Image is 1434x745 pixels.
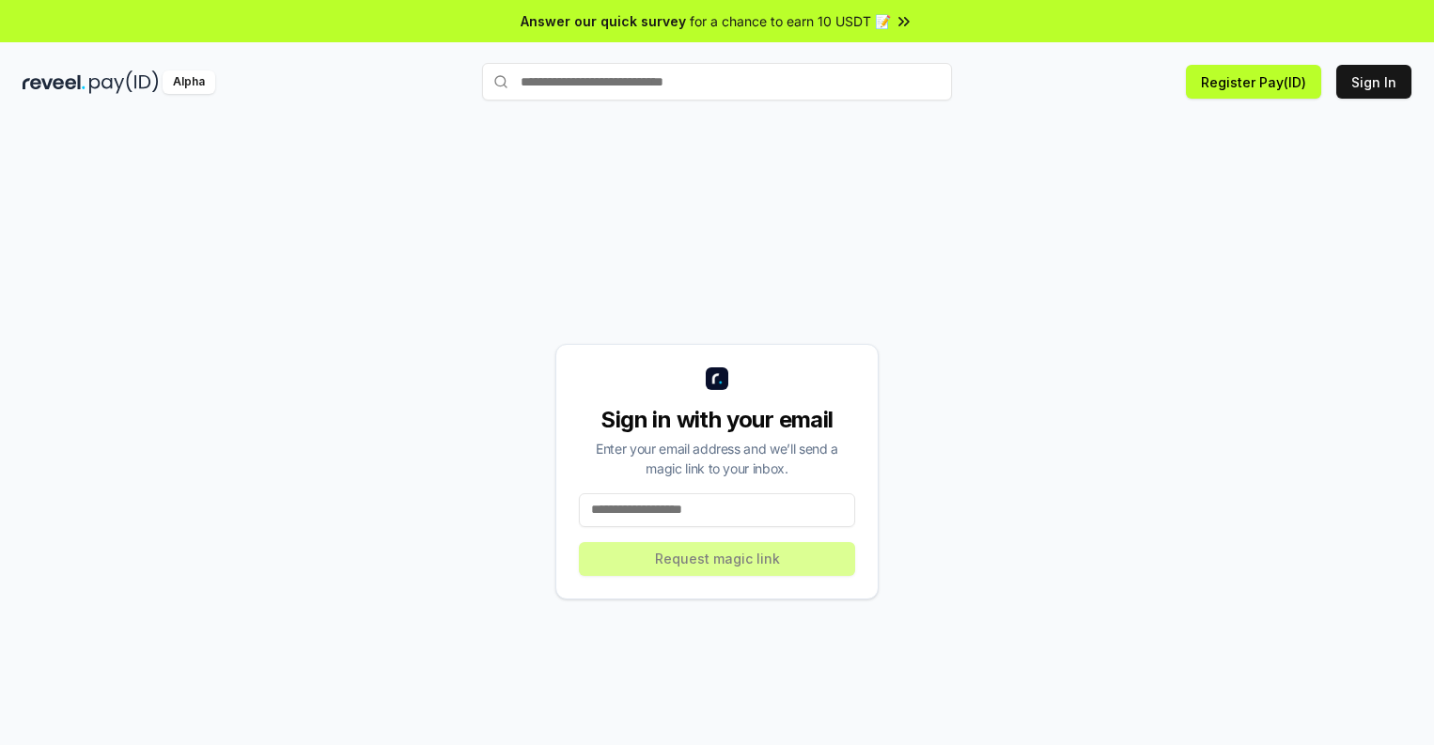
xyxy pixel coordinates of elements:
span: Answer our quick survey [521,11,686,31]
span: for a chance to earn 10 USDT 📝 [690,11,891,31]
div: Enter your email address and we’ll send a magic link to your inbox. [579,439,855,478]
button: Sign In [1336,65,1411,99]
img: reveel_dark [23,70,86,94]
div: Sign in with your email [579,405,855,435]
button: Register Pay(ID) [1186,65,1321,99]
img: pay_id [89,70,159,94]
img: logo_small [706,367,728,390]
div: Alpha [163,70,215,94]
